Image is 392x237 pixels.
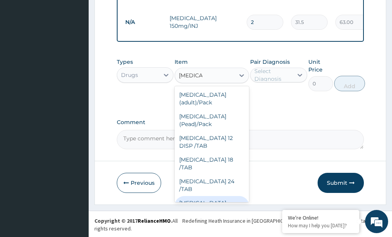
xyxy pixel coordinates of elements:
div: Select Diagnosis [254,67,292,83]
label: Pair Diagnosis [250,58,290,66]
a: RelianceHMO [138,217,171,224]
td: [MEDICAL_DATA] 150mg/INJ [166,10,243,34]
p: How may I help you today? [288,222,353,229]
div: We're Online! [288,214,353,221]
div: [MEDICAL_DATA] [MEDICAL_DATA] 80/480 [175,196,249,225]
div: [MEDICAL_DATA] (adult)/Pack [175,88,249,109]
div: [MEDICAL_DATA] (Pead)/Pack [175,109,249,131]
div: Drugs [121,71,138,79]
div: [MEDICAL_DATA] 24 /TAB [175,174,249,196]
label: Item [175,58,188,66]
div: [MEDICAL_DATA] 12 DISP /TAB [175,131,249,153]
div: Minimize live chat window [126,4,145,22]
img: d_794563401_company_1708531726252_794563401 [14,39,31,58]
textarea: Type your message and hit 'Enter' [4,156,147,183]
button: Submit [318,173,364,193]
div: Chat with us now [40,43,130,53]
button: Previous [117,173,161,193]
label: Unit Price [308,58,333,73]
button: Add [334,76,365,91]
span: We're online! [45,70,106,148]
label: Comment [117,119,364,126]
label: Types [117,59,133,65]
div: Redefining Heath Insurance in [GEOGRAPHIC_DATA] using Telemedicine and Data Science! [182,217,386,225]
strong: Copyright © 2017 . [94,217,172,224]
td: N/A [121,15,166,29]
div: [MEDICAL_DATA] 18 /TAB [175,153,249,174]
